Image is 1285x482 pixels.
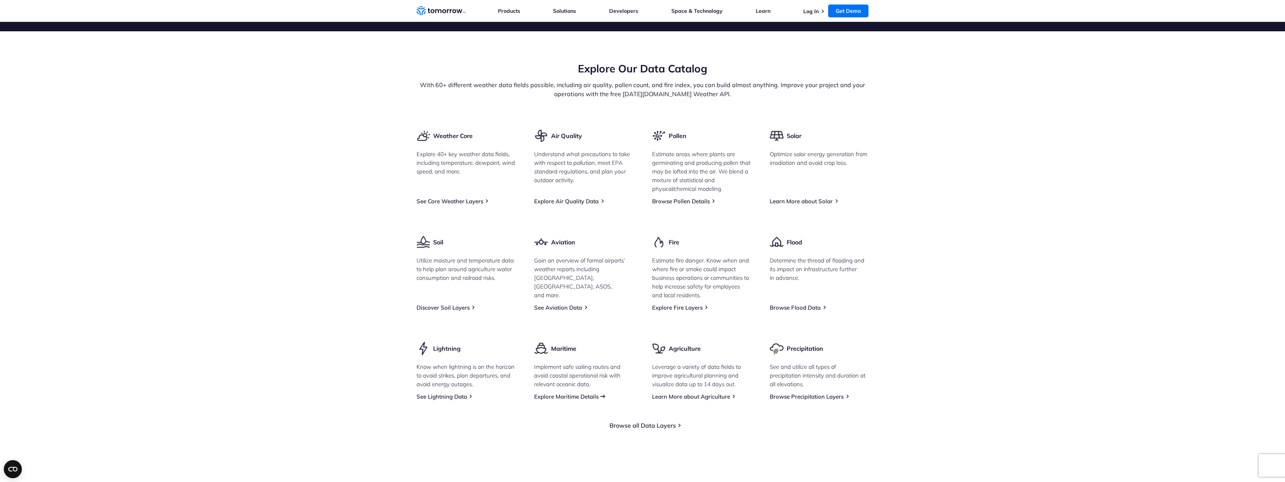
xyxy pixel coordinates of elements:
p: Know when lightning is on the horizon to avoid strikes, plan departures, and avoid energy outages. [417,362,516,388]
p: Gain an overview of formal airports’ weather reports including [GEOGRAPHIC_DATA], [GEOGRAPHIC_DAT... [534,256,633,299]
p: Determine the thread of flooding and its impact on infrastructure further in advance. [770,256,869,282]
button: Open CMP widget [4,460,22,478]
h3: Maritime [551,344,576,353]
p: Implement safe sailing routes and avoid coastal operational risk with relevant oceanic data. [534,362,633,388]
a: Get Demo [828,5,868,17]
h3: Agriculture [669,344,701,353]
p: With 60+ different weather data fields possible, including air quality, pollen count, and fire in... [417,80,869,98]
a: See Lightning Data [417,393,467,400]
a: Developers [609,8,638,14]
p: See and utilize all types of precipitation intensity and duration at all elevations. [770,362,869,388]
a: Solutions [553,8,576,14]
h3: Aviation [551,238,575,246]
p: Understand what precautions to take with respect to pollution, meet EPA standard regulations, and... [534,150,633,184]
p: Utilize moisture and temperature data to help plan around agriculture water consumption and railr... [417,256,516,282]
p: Optimize solar energy generation from irradiation and avoid crop loss. [770,150,869,167]
h3: Fire [669,238,679,246]
a: Discover Soil Layers [417,304,470,311]
h2: Explore Our Data Catalog [417,61,869,76]
h3: Precipitation [787,344,823,353]
a: See Core Weather Layers [417,198,483,205]
h3: Solar [787,132,801,140]
a: Log In [803,8,819,15]
a: Space & Technology [671,8,723,14]
a: Products [498,8,520,14]
a: Learn More about Agriculture [652,393,730,400]
a: Explore Maritime Details [534,393,599,400]
a: Browse all Data Layers [610,422,676,429]
p: Leverage a variety of data fields to improve agricultural planning and visualize data up to 14 da... [652,362,751,388]
p: Explore 40+ key weather data fields, including temperature, dewpoint, wind speed, and more. [417,150,516,176]
a: Browse Precipitation Layers [770,393,844,400]
a: Browse Pollen Details [652,198,710,205]
h3: Lightning [433,344,461,353]
p: Estimate areas where plants are germinating and producing pollen that may be lofted into the air.... [652,150,751,193]
a: Explore Fire Layers [652,304,703,311]
p: Estimate fire danger. Know when and where fire or smoke could impact business operations or commu... [652,256,751,299]
h3: Pollen [669,132,686,140]
h3: Weather Core [433,132,473,140]
h3: Air Quality [551,132,582,140]
h3: Soil [433,238,443,246]
a: Browse Flood Data [770,304,821,311]
a: Learn More about Solar [770,198,833,205]
a: See Aviation Data [534,304,582,311]
a: Learn [756,8,770,14]
h3: Flood [787,238,802,246]
a: Home link [417,5,466,17]
a: Explore Air Quality Data [534,198,599,205]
